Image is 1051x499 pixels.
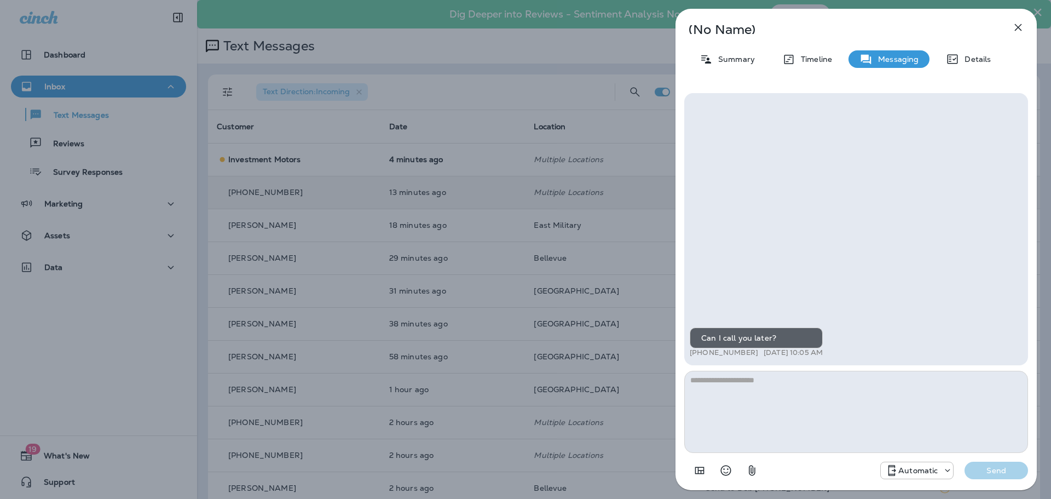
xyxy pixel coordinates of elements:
[689,460,711,481] button: Add in a premade template
[713,55,755,64] p: Summary
[764,348,823,357] p: [DATE] 10:05 AM
[715,460,737,481] button: Select an emoji
[898,466,938,475] p: Automatic
[690,328,823,348] div: Can I call you later?
[795,55,832,64] p: Timeline
[959,55,991,64] p: Details
[689,25,988,34] p: (No Name)
[873,55,919,64] p: Messaging
[690,348,758,357] p: [PHONE_NUMBER]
